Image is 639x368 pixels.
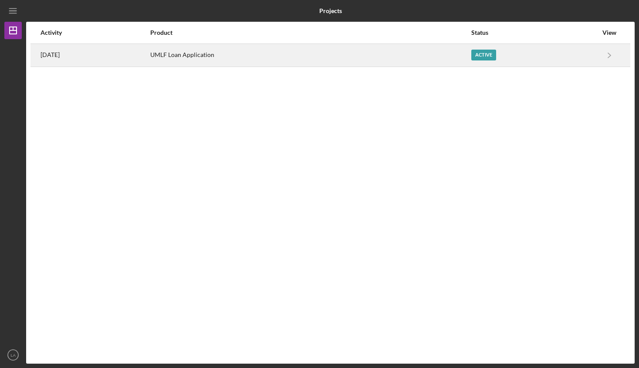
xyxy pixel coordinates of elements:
[598,29,620,36] div: View
[471,29,598,36] div: Status
[150,29,470,36] div: Product
[41,29,149,36] div: Activity
[41,51,60,58] time: 2025-09-16 04:47
[4,346,22,364] button: LA
[319,7,342,14] b: Projects
[150,44,470,66] div: UMLF Loan Application
[10,353,16,358] text: LA
[471,50,496,60] div: Active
